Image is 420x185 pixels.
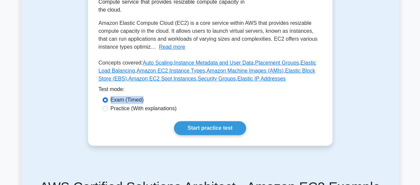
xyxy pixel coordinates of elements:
[99,85,322,96] div: Test mode:
[99,68,315,81] a: Elastic Block Store (EBS)
[174,121,246,135] a: Start practice test
[237,76,286,81] a: Elastic IP Addresses
[128,76,196,81] a: Amazon EC2 Spot Instances
[111,105,177,113] label: Practice (With explanations)
[99,59,322,85] p: Concepts covered: , , , , , , , , ,
[136,68,205,73] a: Amazon EC2 Instance Types
[174,60,253,66] a: Instance Metadata and User Data
[207,68,284,73] a: Amazon Machine Images (AMIs)
[255,60,299,66] a: Placement Groups
[198,76,236,81] a: Security Groups
[99,20,318,50] span: Amazon Elastic Compute Cloud (EC2) is a core service within AWS that provides resizable compute c...
[111,96,144,104] label: Exam (Timed)
[143,60,173,66] a: Auto Scaling
[159,43,185,51] button: Read more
